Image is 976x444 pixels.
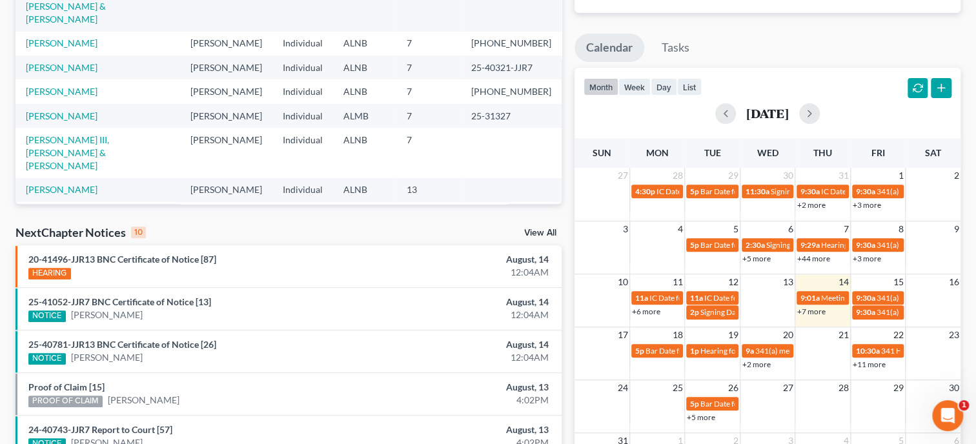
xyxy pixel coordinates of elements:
[800,293,820,303] span: 9:01a
[704,293,803,303] span: IC Date for [PERSON_NAME]
[272,178,333,202] td: Individual
[782,327,795,343] span: 20
[677,78,702,96] button: list
[853,254,881,263] a: +3 more
[690,187,699,196] span: 5p
[26,37,97,48] a: [PERSON_NAME]
[26,110,97,121] a: [PERSON_NAME]
[180,55,272,79] td: [PERSON_NAME]
[26,86,97,97] a: [PERSON_NAME]
[333,128,396,177] td: ALNB
[742,359,771,369] a: +2 more
[616,168,629,183] span: 27
[26,62,97,73] a: [PERSON_NAME]
[671,380,684,396] span: 25
[28,396,103,407] div: PROOF OF CLAIM
[746,106,789,120] h2: [DATE]
[837,168,850,183] span: 31
[383,266,548,279] div: 12:04AM
[396,79,461,103] td: 7
[897,221,905,237] span: 8
[632,307,660,316] a: +6 more
[651,78,677,96] button: day
[797,254,830,263] a: +44 more
[797,307,826,316] a: +7 more
[584,78,618,96] button: month
[622,221,629,237] span: 3
[821,240,922,250] span: Hearing for [PERSON_NAME]
[461,32,562,55] td: [PHONE_NUMBER]
[671,327,684,343] span: 18
[71,351,143,364] a: [PERSON_NAME]
[396,202,461,226] td: 7
[746,240,765,250] span: 2:30a
[396,32,461,55] td: 7
[690,399,699,409] span: 5p
[892,274,905,290] span: 15
[897,168,905,183] span: 1
[26,184,97,195] a: [PERSON_NAME]
[953,168,961,183] span: 2
[15,225,146,240] div: NextChapter Notices
[787,221,795,237] span: 6
[272,128,333,177] td: Individual
[656,187,755,196] span: IC Date for [PERSON_NAME]
[690,346,699,356] span: 1p
[856,293,875,303] span: 9:30a
[333,79,396,103] td: ALNB
[396,104,461,128] td: 7
[28,353,66,365] div: NOTICE
[383,296,548,308] div: August, 14
[593,147,611,158] span: Sun
[333,178,396,202] td: ALNB
[856,240,875,250] span: 9:30a
[333,202,396,226] td: ALNB
[676,221,684,237] span: 4
[948,380,961,396] span: 30
[813,147,832,158] span: Thu
[646,147,668,158] span: Mon
[396,178,461,202] td: 13
[28,339,216,350] a: 25-40781-JJR13 BNC Certificate of Notice [26]
[782,380,795,396] span: 27
[800,187,820,196] span: 9:30a
[690,293,703,303] span: 11a
[671,274,684,290] span: 11
[635,293,648,303] span: 11a
[797,200,826,210] a: +2 more
[757,147,778,158] span: Wed
[272,104,333,128] td: Individual
[461,202,562,226] td: [PHONE_NUMBER]
[837,327,850,343] span: 21
[28,268,71,279] div: HEARING
[856,187,875,196] span: 9:30a
[856,307,875,317] span: 9:30a
[948,327,961,343] span: 23
[461,104,562,128] td: 25-31327
[396,128,461,177] td: 7
[727,168,740,183] span: 29
[28,381,105,392] a: Proof of Claim [15]
[461,79,562,103] td: [PHONE_NUMBER]
[272,79,333,103] td: Individual
[959,400,969,410] span: 1
[28,254,216,265] a: 20-41496-JJR13 BNC Certificate of Notice [87]
[28,424,172,435] a: 24-40743-JJR7 Report to Court [57]
[635,187,655,196] span: 4:30p
[272,32,333,55] td: Individual
[853,359,886,369] a: +11 more
[108,394,179,407] a: [PERSON_NAME]
[180,104,272,128] td: [PERSON_NAME]
[700,240,872,250] span: Bar Date for [PERSON_NAME] & [PERSON_NAME]
[333,104,396,128] td: ALMB
[180,128,272,177] td: [PERSON_NAME]
[272,55,333,79] td: Individual
[948,274,961,290] span: 16
[766,240,882,250] span: Signing Date for [PERSON_NAME]
[800,240,820,250] span: 9:29a
[755,346,880,356] span: 341(a) meeting for [PERSON_NAME]
[383,351,548,364] div: 12:04AM
[180,178,272,202] td: [PERSON_NAME]
[746,346,754,356] span: 9a
[272,202,333,226] td: Individual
